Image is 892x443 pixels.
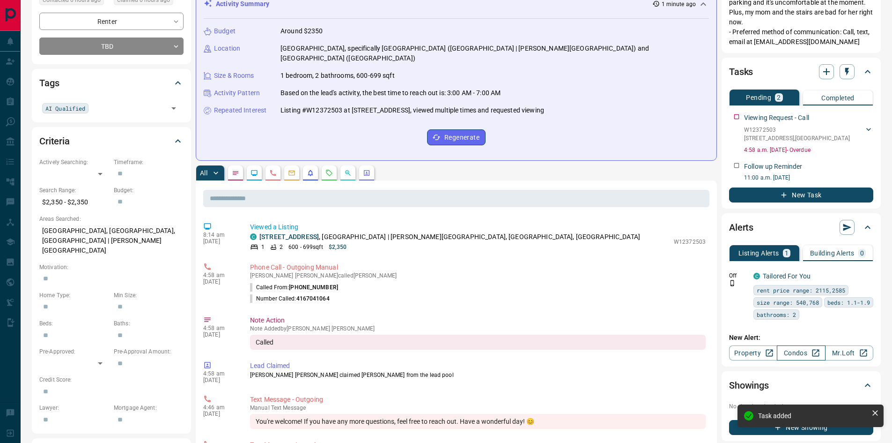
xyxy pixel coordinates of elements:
[114,404,184,412] p: Mortgage Agent:
[250,361,706,371] p: Lead Claimed
[114,158,184,166] p: Timeframe:
[269,169,277,177] svg: Calls
[744,134,850,143] p: [STREET_ADDRESS] , [GEOGRAPHIC_DATA]
[280,44,709,63] p: [GEOGRAPHIC_DATA], specifically [GEOGRAPHIC_DATA] ([GEOGRAPHIC_DATA] | [PERSON_NAME][GEOGRAPHIC_D...
[114,347,184,356] p: Pre-Approval Amount:
[744,146,873,154] p: 4:58 a.m. [DATE] - Overdue
[729,374,873,397] div: Showings
[114,291,184,300] p: Min Size:
[39,72,184,94] div: Tags
[758,412,868,420] div: Task added
[744,126,850,134] p: W12372503
[250,272,706,279] p: [PERSON_NAME] [PERSON_NAME] called [PERSON_NAME]
[251,169,258,177] svg: Lead Browsing Activity
[39,263,184,271] p: Motivation:
[214,88,260,98] p: Activity Pattern
[777,94,781,101] p: 2
[39,319,109,328] p: Beds:
[39,158,109,166] p: Actively Searching:
[250,283,338,292] p: Called From:
[39,38,184,55] div: TBD
[757,298,819,307] span: size range: 540,768
[203,232,236,238] p: 8:14 am
[757,285,845,295] span: rent price range: 2115,2585
[325,169,333,177] svg: Requests
[729,188,873,203] button: New Task
[203,404,236,411] p: 4:46 am
[250,414,706,429] div: You're welcome! If you have any more questions, feel free to reach out. Have a wonderful day! 😊
[167,102,180,115] button: Open
[39,347,109,356] p: Pre-Approved:
[39,130,184,152] div: Criteria
[307,169,314,177] svg: Listing Alerts
[250,405,270,411] span: manual
[203,331,236,338] p: [DATE]
[729,378,769,393] h2: Showings
[729,420,873,435] button: New Showing
[214,71,254,81] p: Size & Rooms
[259,232,640,242] p: , [GEOGRAPHIC_DATA] | [PERSON_NAME][GEOGRAPHIC_DATA], [GEOGRAPHIC_DATA], [GEOGRAPHIC_DATA]
[753,273,760,279] div: condos.ca
[296,295,330,302] span: 4167041064
[729,345,777,360] a: Property
[729,60,873,83] div: Tasks
[280,105,544,115] p: Listing #W12372503 at [STREET_ADDRESS], viewed multiple times and requested viewing
[729,402,873,411] p: No showings booked
[39,75,59,90] h2: Tags
[744,162,802,172] p: Follow up Reminder
[214,105,266,115] p: Repeated Interest
[288,243,323,251] p: 600 - 699 sqft
[250,315,706,325] p: Note Action
[785,250,789,256] p: 1
[114,186,184,195] p: Budget:
[674,238,706,246] p: W12372503
[203,238,236,245] p: [DATE]
[250,371,706,379] p: [PERSON_NAME] [PERSON_NAME] claimed [PERSON_NAME] from the lead pool
[344,169,352,177] svg: Opportunities
[259,233,319,240] a: [STREET_ADDRESS]
[39,13,184,30] div: Renter
[777,345,825,360] a: Condos
[39,223,184,258] p: [GEOGRAPHIC_DATA], [GEOGRAPHIC_DATA], [GEOGRAPHIC_DATA] | [PERSON_NAME][GEOGRAPHIC_DATA]
[203,272,236,278] p: 4:58 am
[280,71,395,81] p: 1 bedroom, 2 bathrooms, 600-699 sqft
[729,333,873,343] p: New Alert:
[810,250,855,256] p: Building Alerts
[39,186,109,195] p: Search Range:
[203,411,236,417] p: [DATE]
[329,243,347,251] p: $2,350
[232,169,239,177] svg: Notes
[250,335,706,350] div: Called
[45,104,85,113] span: AI Qualified
[39,215,184,223] p: Areas Searched:
[757,310,796,319] span: bathrooms: 2
[729,64,753,79] h2: Tasks
[860,250,864,256] p: 0
[289,284,338,291] span: [PHONE_NUMBER]
[39,375,184,384] p: Credit Score:
[250,263,706,272] p: Phone Call - Outgoing Manual
[261,243,265,251] p: 1
[763,272,811,280] a: Tailored For You
[744,173,873,182] p: 11:00 a.m. [DATE]
[729,220,753,235] h2: Alerts
[738,250,779,256] p: Listing Alerts
[827,298,870,307] span: beds: 1.1-1.9
[729,216,873,239] div: Alerts
[280,88,501,98] p: Based on the lead's activity, the best time to reach out is: 3:00 AM - 7:00 AM
[214,44,240,53] p: Location
[214,26,236,36] p: Budget
[746,94,771,101] p: Pending
[39,404,109,412] p: Lawyer:
[39,195,109,210] p: $2,350 - $2,350
[427,129,486,145] button: Regenerate
[825,345,873,360] a: Mr.Loft
[280,243,283,251] p: 2
[250,233,257,240] div: condos.ca
[744,124,873,144] div: W12372503[STREET_ADDRESS],[GEOGRAPHIC_DATA]
[203,377,236,383] p: [DATE]
[821,95,855,101] p: Completed
[250,222,706,232] p: Viewed a Listing
[250,325,706,332] p: Note Added by [PERSON_NAME] [PERSON_NAME]
[203,278,236,285] p: [DATE]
